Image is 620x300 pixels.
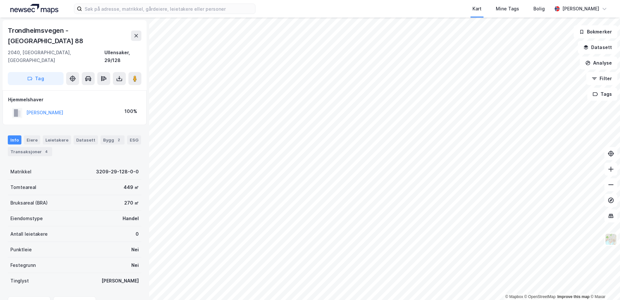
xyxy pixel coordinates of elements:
[10,168,31,176] div: Matrikkel
[10,199,48,207] div: Bruksareal (BRA)
[472,5,482,13] div: Kart
[10,246,32,254] div: Punktleie
[10,183,36,191] div: Tomteareal
[588,269,620,300] iframe: Chat Widget
[124,199,139,207] div: 270 ㎡
[8,147,52,156] div: Transaksjoner
[10,4,58,14] img: logo.a4113a55bc3d86da70a041830d287a7e.svg
[125,107,137,115] div: 100%
[124,183,139,191] div: 449 ㎡
[10,230,48,238] div: Antall leietakere
[8,72,64,85] button: Tag
[496,5,519,13] div: Mine Tags
[101,277,139,285] div: [PERSON_NAME]
[505,294,523,299] a: Mapbox
[578,41,617,54] button: Datasett
[524,294,556,299] a: OpenStreetMap
[10,261,36,269] div: Festegrunn
[8,135,21,144] div: Info
[101,135,125,144] div: Bygg
[24,135,40,144] div: Eiere
[43,135,71,144] div: Leietakere
[586,72,617,85] button: Filter
[82,4,255,14] input: Søk på adresse, matrikkel, gårdeiere, leietakere eller personer
[115,137,122,143] div: 2
[10,215,43,222] div: Eiendomstype
[43,148,50,155] div: 4
[131,261,139,269] div: Nei
[533,5,545,13] div: Bolig
[127,135,141,144] div: ESG
[587,88,617,101] button: Tags
[96,168,139,176] div: 3209-29-128-0-0
[136,230,139,238] div: 0
[123,215,139,222] div: Handel
[10,277,29,285] div: Tinglyst
[104,49,141,64] div: Ullensaker, 29/128
[605,233,617,245] img: Z
[588,269,620,300] div: Kontrollprogram for chat
[8,49,104,64] div: 2040, [GEOGRAPHIC_DATA], [GEOGRAPHIC_DATA]
[580,56,617,69] button: Analyse
[74,135,98,144] div: Datasett
[557,294,590,299] a: Improve this map
[562,5,599,13] div: [PERSON_NAME]
[574,25,617,38] button: Bokmerker
[8,96,141,104] div: Hjemmelshaver
[131,246,139,254] div: Nei
[8,25,131,46] div: Trondheimsvegen - [GEOGRAPHIC_DATA] 88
